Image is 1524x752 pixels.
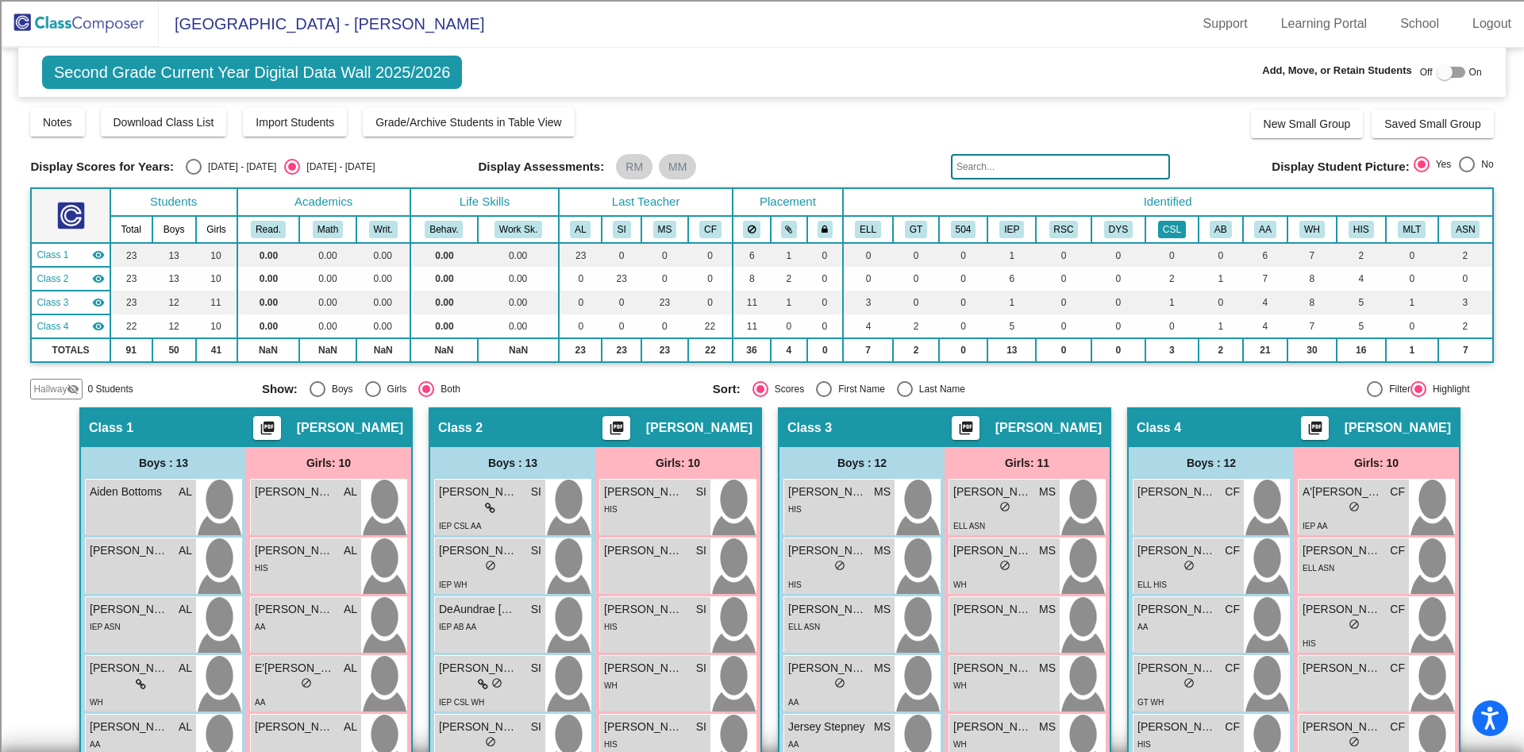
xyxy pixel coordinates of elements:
span: [PERSON_NAME] [646,420,752,436]
td: 0.00 [478,267,559,291]
td: 23 [641,291,688,314]
input: Search... [951,154,1170,179]
td: TOTALS [31,338,110,362]
td: 0 [939,338,988,362]
td: 0 [1386,267,1438,291]
td: 0 [1091,267,1145,291]
mat-icon: visibility [92,320,105,333]
th: 504 Plan [939,216,988,243]
div: CANCEL [6,409,1518,423]
th: Keep with students [771,216,807,243]
td: 7 [1287,314,1337,338]
td: Monica Sigler - No Class Name [31,291,110,314]
span: Class 2 [37,272,68,286]
td: 10 [196,243,237,267]
td: 4 [771,338,807,362]
th: Caitlin Farnell [688,216,733,243]
span: Class 3 [787,420,832,436]
button: Import Students [243,108,347,137]
th: Individualized Education Plan [987,216,1036,243]
td: 0.00 [356,243,410,267]
span: Display Scores for Years: [30,160,174,174]
td: 0 [1386,243,1438,267]
td: 0 [559,291,602,314]
div: Journal [6,206,1518,221]
span: Show: [262,382,298,396]
div: Rename [6,92,1518,106]
div: ??? [6,323,1518,337]
div: Sort A > Z [6,6,1518,21]
td: 23 [559,338,602,362]
td: 0 [1091,243,1145,267]
td: Anna Langford - No Class Name [31,243,110,267]
td: 1 [1386,291,1438,314]
span: 0 Students [87,382,133,396]
td: 0 [641,314,688,338]
div: SAVE [6,452,1518,466]
td: 2 [771,267,807,291]
td: 7 [1243,267,1287,291]
td: 0 [1036,267,1091,291]
td: 0 [807,291,843,314]
td: 0.00 [237,291,300,314]
div: MOVE [6,423,1518,438]
td: 91 [110,338,152,362]
button: Writ. [369,221,398,238]
div: WEBSITE [6,480,1518,495]
td: 0 [688,291,733,314]
td: 11 [196,291,237,314]
div: CANCEL [6,309,1518,323]
td: 0 [1036,243,1091,267]
th: Keep away students [733,216,771,243]
button: AB [1210,221,1232,238]
button: Work Sk. [495,221,542,238]
th: Adaptive Behavior [1199,216,1243,243]
span: Class 1 [37,248,68,262]
div: Newspaper [6,235,1518,249]
mat-radio-group: Select an option [1414,156,1494,177]
td: 0.00 [299,267,356,291]
button: MS [653,221,677,238]
th: Susan Isles [602,216,641,243]
div: BOOK [6,466,1518,480]
span: Second Grade Current Year Digital Data Wall 2025/2026 [42,56,463,89]
td: 0 [939,243,988,267]
td: 2 [1438,243,1493,267]
button: CSL [1158,221,1186,238]
td: 23 [559,243,602,267]
button: Print Students Details [952,416,979,440]
td: 0 [1091,314,1145,338]
td: 10 [196,314,237,338]
span: Sort: [713,382,741,396]
button: WH [1299,221,1325,238]
td: Caitlin Farnell - No Class Name [31,314,110,338]
td: 0 [1199,243,1243,267]
div: DELETE [6,366,1518,380]
span: Display Student Picture: [1272,160,1409,174]
td: 0 [641,243,688,267]
td: 0.00 [356,267,410,291]
span: [PERSON_NAME] [297,420,403,436]
span: Display Assessments: [478,160,604,174]
button: AL [570,221,591,238]
td: 0 [1091,291,1145,314]
div: First Name [832,382,885,396]
td: 0 [1438,267,1493,291]
td: 0 [641,267,688,291]
span: Hallway [33,382,67,396]
td: 5 [987,314,1036,338]
span: [PERSON_NAME] [1345,420,1451,436]
td: 36 [733,338,771,362]
td: 0 [1199,291,1243,314]
div: Both [434,382,460,396]
td: 23 [641,338,688,362]
td: 2 [893,338,938,362]
td: 23 [602,338,641,362]
td: 2 [1145,267,1199,291]
td: 0 [602,291,641,314]
td: 2 [1337,243,1386,267]
th: Last Teacher [559,188,733,216]
td: 0 [807,267,843,291]
mat-chip: RM [616,154,652,179]
th: 2 or More [1386,216,1438,243]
